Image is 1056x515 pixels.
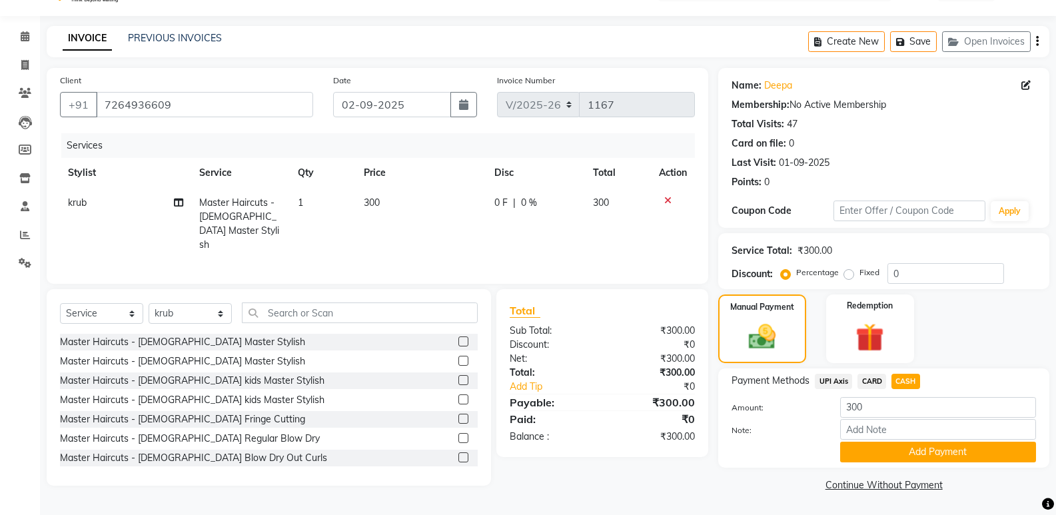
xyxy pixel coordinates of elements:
input: Add Note [840,419,1036,440]
img: _gift.svg [847,320,893,355]
a: PREVIOUS INVOICES [128,32,222,44]
input: Search by Name/Mobile/Email/Code [96,92,313,117]
span: Master Haircuts - [DEMOGRAPHIC_DATA] Master Stylish [199,197,279,251]
div: Balance : [500,430,602,444]
div: ₹300.00 [602,366,705,380]
div: Paid: [500,411,602,427]
div: Master Haircuts - [DEMOGRAPHIC_DATA] kids Master Stylish [60,393,324,407]
label: Percentage [796,266,839,278]
label: Client [60,75,81,87]
div: Points: [732,175,762,189]
div: Master Haircuts - [DEMOGRAPHIC_DATA] Fringe Cutting [60,412,305,426]
th: Service [191,158,290,188]
th: Action [651,158,695,188]
div: ₹0 [602,411,705,427]
div: Master Haircuts - [DEMOGRAPHIC_DATA] Regular Blow Dry [60,432,320,446]
button: Open Invoices [942,31,1031,52]
span: 0 % [521,196,537,210]
span: CASH [891,374,920,389]
button: Add Payment [840,442,1036,462]
div: ₹300.00 [797,244,832,258]
div: Sub Total: [500,324,602,338]
input: Search or Scan [242,302,478,323]
button: +91 [60,92,97,117]
span: krub [68,197,87,209]
span: 300 [364,197,380,209]
div: 01-09-2025 [779,156,829,170]
div: No Active Membership [732,98,1036,112]
th: Disc [486,158,585,188]
span: | [513,196,516,210]
div: 47 [787,117,797,131]
span: Payment Methods [732,374,809,388]
div: 0 [789,137,794,151]
th: Qty [290,158,356,188]
span: 300 [593,197,609,209]
a: Deepa [764,79,792,93]
div: Discount: [500,338,602,352]
div: Master Haircuts - [DEMOGRAPHIC_DATA] Blow Dry Out Curls [60,451,327,465]
span: CARD [857,374,886,389]
div: Service Total: [732,244,792,258]
label: Manual Payment [730,301,794,313]
span: 0 F [494,196,508,210]
div: Master Haircuts - [DEMOGRAPHIC_DATA] Master Stylish [60,354,305,368]
div: Total Visits: [732,117,784,131]
div: Master Haircuts - [DEMOGRAPHIC_DATA] kids Master Stylish [60,374,324,388]
div: ₹0 [620,380,705,394]
a: Continue Without Payment [721,478,1047,492]
a: INVOICE [63,27,112,51]
span: 1 [298,197,303,209]
input: Enter Offer / Coupon Code [833,201,985,221]
div: Total: [500,366,602,380]
label: Date [333,75,351,87]
input: Amount [840,397,1036,418]
label: Redemption [847,300,893,312]
label: Note: [722,424,829,436]
div: Master Haircuts - [DEMOGRAPHIC_DATA] Master Stylish [60,335,305,349]
img: _cash.svg [740,321,784,352]
div: Services [61,133,705,158]
div: 0 [764,175,770,189]
span: UPI Axis [815,374,852,389]
div: Net: [500,352,602,366]
a: Add Tip [500,380,620,394]
button: Save [890,31,937,52]
div: Name: [732,79,762,93]
div: Discount: [732,267,773,281]
span: Total [510,304,540,318]
th: Total [585,158,651,188]
label: Fixed [859,266,879,278]
button: Create New [808,31,885,52]
div: ₹300.00 [602,352,705,366]
div: Coupon Code [732,204,833,218]
div: Last Visit: [732,156,776,170]
div: ₹300.00 [602,430,705,444]
div: ₹300.00 [602,324,705,338]
th: Price [356,158,487,188]
label: Invoice Number [497,75,555,87]
label: Amount: [722,402,829,414]
div: Payable: [500,394,602,410]
th: Stylist [60,158,191,188]
div: ₹0 [602,338,705,352]
div: Card on file: [732,137,786,151]
button: Apply [991,201,1029,221]
div: Membership: [732,98,790,112]
div: ₹300.00 [602,394,705,410]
